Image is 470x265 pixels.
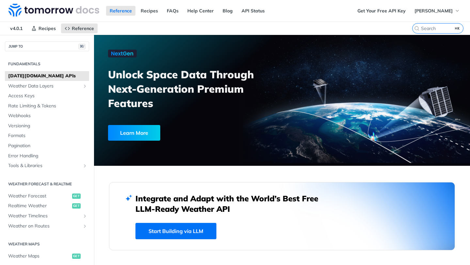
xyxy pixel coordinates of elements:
[8,93,87,99] span: Access Keys
[219,6,236,16] a: Blog
[238,6,268,16] a: API Status
[8,103,87,109] span: Rate Limiting & Tokens
[61,23,98,33] a: Reference
[5,81,89,91] a: Weather Data LayersShow subpages for Weather Data Layers
[108,67,289,110] h3: Unlock Space Data Through Next-Generation Premium Features
[8,113,87,119] span: Webhooks
[108,50,137,57] img: NextGen
[8,153,87,159] span: Error Handling
[415,8,453,14] span: [PERSON_NAME]
[5,131,89,141] a: Formats
[82,213,87,219] button: Show subpages for Weather Timelines
[78,44,86,49] span: ⌘/
[8,203,70,209] span: Realtime Weather
[5,111,89,121] a: Webhooks
[8,4,99,17] img: Tomorrow.io Weather API Docs
[5,141,89,151] a: Pagination
[82,84,87,89] button: Show subpages for Weather Data Layers
[106,6,135,16] a: Reference
[72,254,81,259] span: get
[5,201,89,211] a: Realtime Weatherget
[163,6,182,16] a: FAQs
[5,121,89,131] a: Versioning
[184,6,217,16] a: Help Center
[5,161,89,171] a: Tools & LibrariesShow subpages for Tools & Libraries
[39,25,56,31] span: Recipes
[7,23,26,33] span: v4.0.1
[5,251,89,261] a: Weather Mapsget
[8,253,70,259] span: Weather Maps
[5,151,89,161] a: Error Handling
[8,132,87,139] span: Formats
[5,181,89,187] h2: Weather Forecast & realtime
[5,91,89,101] a: Access Keys
[8,123,87,129] span: Versioning
[8,83,81,89] span: Weather Data Layers
[28,23,59,33] a: Recipes
[8,193,70,199] span: Weather Forecast
[8,223,81,229] span: Weather on Routes
[8,73,87,79] span: [DATE][DOMAIN_NAME] APIs
[108,125,253,141] a: Learn More
[8,163,81,169] span: Tools & Libraries
[354,6,409,16] a: Get Your Free API Key
[82,163,87,168] button: Show subpages for Tools & Libraries
[82,224,87,229] button: Show subpages for Weather on Routes
[135,193,328,214] h2: Integrate and Adapt with the World’s Best Free LLM-Ready Weather API
[5,221,89,231] a: Weather on RoutesShow subpages for Weather on Routes
[5,71,89,81] a: [DATE][DOMAIN_NAME] APIs
[411,6,463,16] button: [PERSON_NAME]
[72,194,81,199] span: get
[5,191,89,201] a: Weather Forecastget
[414,26,419,31] svg: Search
[5,101,89,111] a: Rate Limiting & Tokens
[5,241,89,247] h2: Weather Maps
[72,25,94,31] span: Reference
[5,41,89,51] button: JUMP TO⌘/
[135,223,216,239] a: Start Building via LLM
[137,6,162,16] a: Recipes
[72,203,81,209] span: get
[108,125,160,141] div: Learn More
[5,211,89,221] a: Weather TimelinesShow subpages for Weather Timelines
[8,213,81,219] span: Weather Timelines
[453,25,462,32] kbd: ⌘K
[8,143,87,149] span: Pagination
[5,61,89,67] h2: Fundamentals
